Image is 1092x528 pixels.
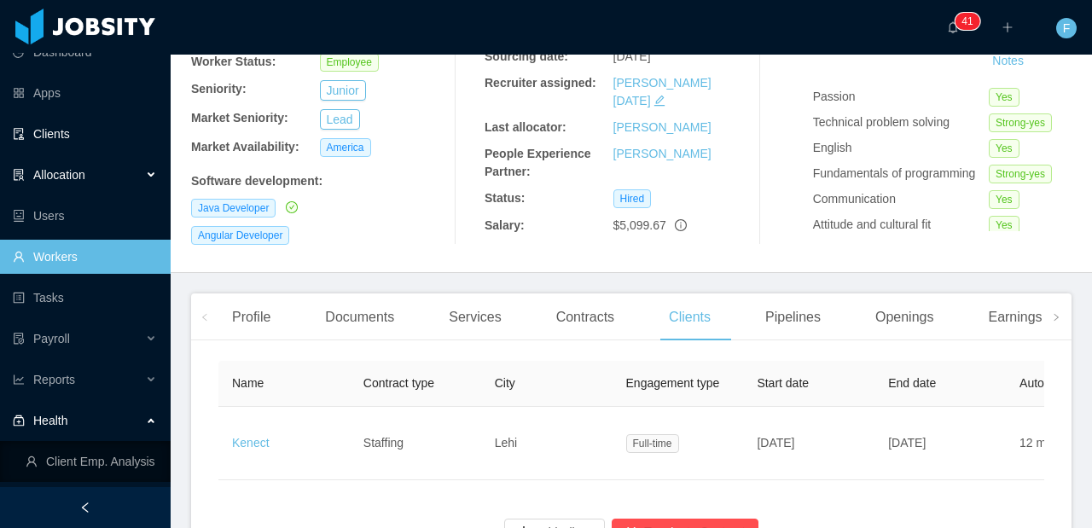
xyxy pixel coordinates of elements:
[813,113,989,131] div: Technical problem solving
[13,281,157,315] a: icon: profileTasks
[613,49,651,63] span: [DATE]
[888,436,926,450] span: [DATE]
[757,436,794,450] span: [DATE]
[232,376,264,390] span: Name
[485,49,568,63] b: Sourcing date:
[485,191,525,205] b: Status:
[613,189,652,208] span: Hired
[191,111,288,125] b: Market Seniority:
[191,55,276,68] b: Worker Status:
[485,76,596,90] b: Recruiter assigned:
[320,138,371,157] span: America
[13,374,25,386] i: icon: line-chart
[495,376,515,390] span: City
[33,414,67,427] span: Health
[655,293,724,341] div: Clients
[191,174,322,188] b: Software development :
[752,293,834,341] div: Pipelines
[13,415,25,426] i: icon: medicine-box
[320,53,379,72] span: Employee
[191,199,276,218] span: Java Developer
[626,434,679,453] span: Full-time
[33,168,85,182] span: Allocation
[13,199,157,233] a: icon: robotUsers
[485,218,525,232] b: Salary:
[13,333,25,345] i: icon: file-protect
[813,165,989,183] div: Fundamentals of programming
[320,109,360,130] button: Lead
[985,51,1031,72] button: Notes
[813,216,989,234] div: Attitude and cultural fit
[947,21,959,33] i: icon: bell
[813,88,989,106] div: Passion
[613,147,712,160] a: [PERSON_NAME]
[232,436,270,450] a: Kenect
[286,201,298,213] i: icon: check-circle
[989,216,1019,235] span: Yes
[888,376,936,390] span: End date
[13,169,25,181] i: icon: solution
[862,293,948,341] div: Openings
[13,117,157,151] a: icon: auditClients
[13,240,157,274] a: icon: userWorkers
[543,293,628,341] div: Contracts
[675,219,687,231] span: info-circle
[481,407,613,480] td: Lehi
[191,226,289,245] span: Angular Developer
[961,13,967,30] p: 4
[1052,313,1060,322] i: icon: right
[191,140,299,154] b: Market Availability:
[613,218,666,232] span: $5,099.67
[613,76,712,107] a: [PERSON_NAME][DATE]
[989,165,1052,183] span: Strong-yes
[311,293,408,341] div: Documents
[191,82,247,96] b: Seniority:
[33,332,70,345] span: Payroll
[626,376,720,390] span: Engagement type
[485,120,566,134] b: Last allocator:
[1002,21,1014,33] i: icon: plus
[26,444,157,479] a: icon: userClient Emp. Analysis
[320,80,366,101] button: Junior
[967,13,973,30] p: 1
[757,376,809,390] span: Start date
[363,436,404,450] span: Staffing
[955,13,979,30] sup: 41
[218,293,284,341] div: Profile
[485,147,591,178] b: People Experience Partner:
[1063,18,1071,38] span: F
[989,88,1019,107] span: Yes
[989,139,1019,158] span: Yes
[363,376,434,390] span: Contract type
[813,139,989,157] div: English
[435,293,514,341] div: Services
[613,120,712,134] a: [PERSON_NAME]
[200,313,209,322] i: icon: left
[813,190,989,208] div: Communication
[653,95,665,107] i: icon: edit
[282,200,298,214] a: icon: check-circle
[989,113,1052,132] span: Strong-yes
[989,190,1019,209] span: Yes
[13,76,157,110] a: icon: appstoreApps
[33,373,75,386] span: Reports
